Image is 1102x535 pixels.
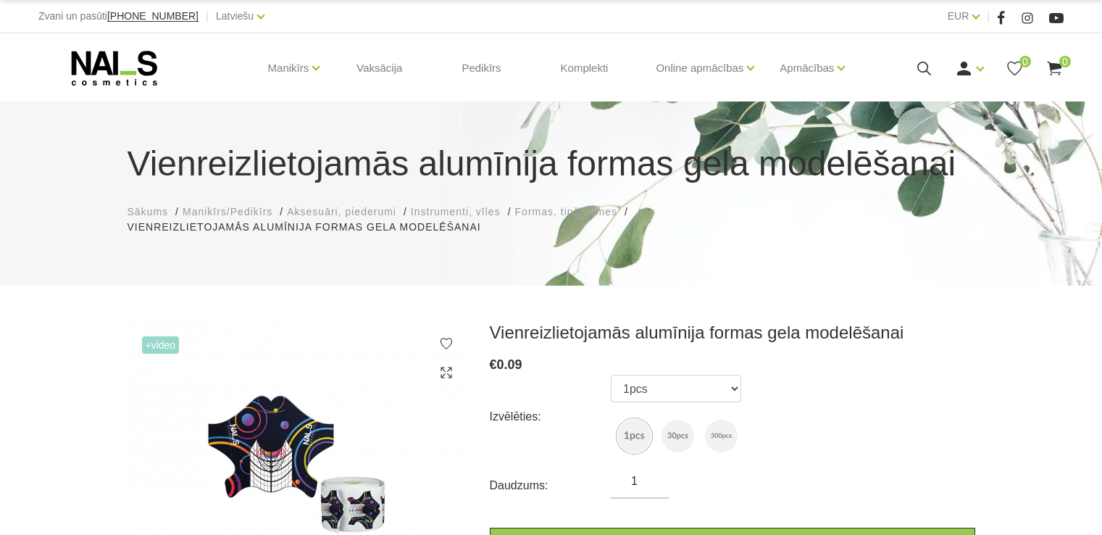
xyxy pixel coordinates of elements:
a: Manikīrs/Pedikīrs [183,204,272,220]
span: Instrumenti, vīles [411,206,501,217]
span: 0.09 [497,357,522,372]
span: | [987,7,990,25]
a: Aksesuāri, piederumi [287,204,396,220]
a: Komplekti [549,33,620,103]
span: € [490,357,497,372]
span: +Video [142,336,180,354]
span: | [206,7,209,25]
a: Vaksācija [345,33,414,103]
h3: Vienreizlietojamās alumīnija formas gela modelēšanai [490,322,975,344]
div: Zvani un pasūti [38,7,199,25]
span: [PHONE_NUMBER] [107,10,199,22]
div: Daudzums: [490,474,611,497]
a: Online apmācības [656,39,743,97]
a: [PHONE_NUMBER] [107,11,199,22]
a: Instrumenti, vīles [411,204,501,220]
span: 0 [1019,56,1031,67]
span: Sākums [128,206,169,217]
span: Aksesuāri, piederumi [287,206,396,217]
span: Formas, tipši, līmes [515,206,617,217]
img: Vienreizlietojamās alumīnija formas gela modelēšanai (300pcs) [705,420,738,452]
a: 0 [1045,59,1064,78]
div: Izvēlēties: [490,405,611,428]
img: Vienreizlietojamās alumīnija formas gela modelēšanai (1pcs) [618,420,651,452]
img: Vienreizlietojamās alumīnija formas gela modelēšanai (30pcs) [661,420,694,452]
a: Sākums [128,204,169,220]
h1: Vienreizlietojamās alumīnija formas gela modelēšanai [128,138,975,190]
span: Manikīrs/Pedikīrs [183,206,272,217]
a: Pedikīrs [450,33,512,103]
li: Vienreizlietojamās alumīnija formas gela modelēšanai [128,220,496,235]
a: Latviešu [216,7,254,25]
a: Apmācības [780,39,834,97]
a: 0 [1006,59,1024,78]
a: EUR [948,7,969,25]
a: Manikīrs [268,39,309,97]
span: 0 [1059,56,1071,67]
a: Formas, tipši, līmes [515,204,617,220]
